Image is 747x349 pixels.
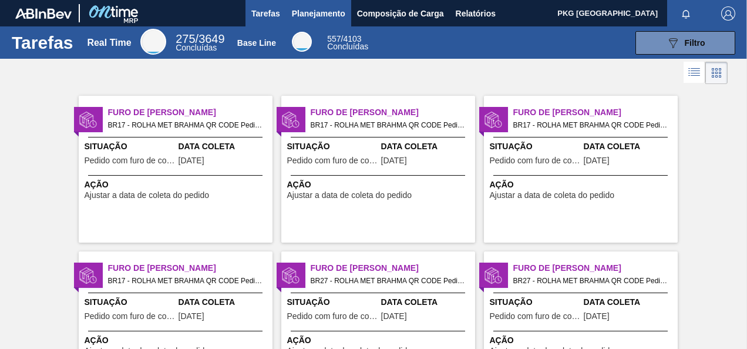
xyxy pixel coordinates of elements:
[85,312,176,321] span: Pedido com furo de coleta
[490,312,581,321] span: Pedido com furo de coleta
[176,32,224,45] span: / 3649
[357,6,444,21] span: Composição de Carga
[490,296,581,308] span: Situação
[287,179,472,191] span: Ação
[381,296,472,308] span: Data Coleta
[292,6,345,21] span: Planejamento
[12,36,73,49] h1: Tarefas
[584,156,610,165] span: 01/09/2025
[85,334,270,347] span: Ação
[287,156,378,165] span: Pedido com furo de coleta
[327,34,341,43] span: 557
[311,262,475,274] span: Furo de Coleta
[456,6,496,21] span: Relatórios
[513,119,668,132] span: BR17 - ROLHA MET BRAHMA QR CODE Pedido - 2013810
[584,312,610,321] span: 08/09/2025
[584,296,675,308] span: Data Coleta
[87,38,131,48] div: Real Time
[282,267,300,284] img: status
[237,38,276,48] div: Base Line
[311,106,475,119] span: Furo de Coleta
[85,156,176,165] span: Pedido com furo de coleta
[635,31,735,55] button: Filtro
[292,32,312,52] div: Base Line
[721,6,735,21] img: Logout
[287,140,378,153] span: Situação
[179,156,204,165] span: 01/09/2025
[108,262,272,274] span: Furo de Coleta
[287,191,412,200] span: Ajustar a data de coleta do pedido
[85,179,270,191] span: Ação
[705,62,728,84] div: Visão em Cards
[179,312,204,321] span: 01/09/2025
[108,274,263,287] span: BR17 - ROLHA MET BRAHMA QR CODE Pedido - 1967134
[484,111,502,129] img: status
[176,43,217,52] span: Concluídas
[327,42,368,51] span: Concluídas
[667,5,705,22] button: Notificações
[484,267,502,284] img: status
[287,334,472,347] span: Ação
[381,156,407,165] span: 01/09/2025
[140,29,166,55] div: Real Time
[584,140,675,153] span: Data Coleta
[282,111,300,129] img: status
[327,34,361,43] span: / 4103
[287,296,378,308] span: Situação
[287,312,378,321] span: Pedido com furo de coleta
[108,106,272,119] span: Furo de Coleta
[179,296,270,308] span: Data Coleta
[381,140,472,153] span: Data Coleta
[85,296,176,308] span: Situação
[327,35,368,51] div: Base Line
[684,62,705,84] div: Visão em Lista
[108,119,263,132] span: BR17 - ROLHA MET BRAHMA QR CODE Pedido - 1967135
[15,8,72,19] img: TNhmsLtSVTkK8tSr43FrP2fwEKptu5GPRR3wAAAABJRU5ErkJggg==
[85,191,210,200] span: Ajustar a data de coleta do pedido
[490,140,581,153] span: Situação
[685,38,705,48] span: Filtro
[490,179,675,191] span: Ação
[490,334,675,347] span: Ação
[513,274,668,287] span: BR27 - ROLHA MET BRAHMA QR CODE Pedido - 1947836
[79,267,97,284] img: status
[79,111,97,129] img: status
[176,34,224,52] div: Real Time
[176,32,195,45] span: 275
[513,106,678,119] span: Furo de Coleta
[381,312,407,321] span: 15/09/2025
[311,119,466,132] span: BR17 - ROLHA MET BRAHMA QR CODE Pedido - 1967137
[311,274,466,287] span: BR27 - ROLHA MET BRAHMA QR CODE Pedido - 1947837
[85,140,176,153] span: Situação
[490,191,615,200] span: Ajustar a data de coleta do pedido
[179,140,270,153] span: Data Coleta
[490,156,581,165] span: Pedido com furo de coleta
[251,6,280,21] span: Tarefas
[513,262,678,274] span: Furo de Coleta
